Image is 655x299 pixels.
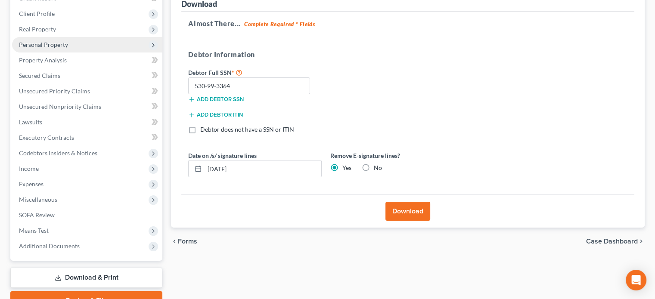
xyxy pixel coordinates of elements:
[200,125,294,134] label: Debtor does not have a SSN or ITIN
[19,103,101,110] span: Unsecured Nonpriority Claims
[638,238,645,245] i: chevron_right
[205,160,321,177] input: MM/DD/YYYY
[19,134,74,141] span: Executory Contracts
[626,270,646,290] div: Open Intercom Messenger
[171,238,178,245] i: chevron_left
[374,163,382,172] label: No
[12,99,162,114] a: Unsecured Nonpriority Claims
[188,18,627,29] h5: Almost There...
[19,227,49,234] span: Means Test
[184,67,326,77] label: Debtor Full SSN
[244,21,315,28] strong: Complete Required * Fields
[19,242,80,250] span: Additional Documents
[19,149,97,157] span: Codebtors Insiders & Notices
[12,130,162,145] a: Executory Contracts
[171,238,209,245] button: chevron_left Forms
[19,165,39,172] span: Income
[586,238,645,245] a: Case Dashboard chevron_right
[19,10,55,17] span: Client Profile
[19,56,67,64] span: Property Analysis
[19,118,42,126] span: Lawsuits
[12,68,162,83] a: Secured Claims
[188,151,257,160] label: Date on /s/ signature lines
[12,52,162,68] a: Property Analysis
[178,238,197,245] span: Forms
[19,72,60,79] span: Secured Claims
[19,25,56,33] span: Real Property
[12,207,162,223] a: SOFA Review
[586,238,638,245] span: Case Dashboard
[188,77,310,95] input: XXX-XX-XXXX
[188,96,244,103] button: Add debtor SSN
[19,180,43,188] span: Expenses
[342,163,351,172] label: Yes
[19,211,55,219] span: SOFA Review
[12,83,162,99] a: Unsecured Priority Claims
[385,202,430,221] button: Download
[19,87,90,95] span: Unsecured Priority Claims
[12,114,162,130] a: Lawsuits
[19,41,68,48] span: Personal Property
[188,111,243,118] button: Add debtor ITIN
[10,268,162,288] a: Download & Print
[330,151,464,160] label: Remove E-signature lines?
[188,49,464,60] h5: Debtor Information
[19,196,57,203] span: Miscellaneous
